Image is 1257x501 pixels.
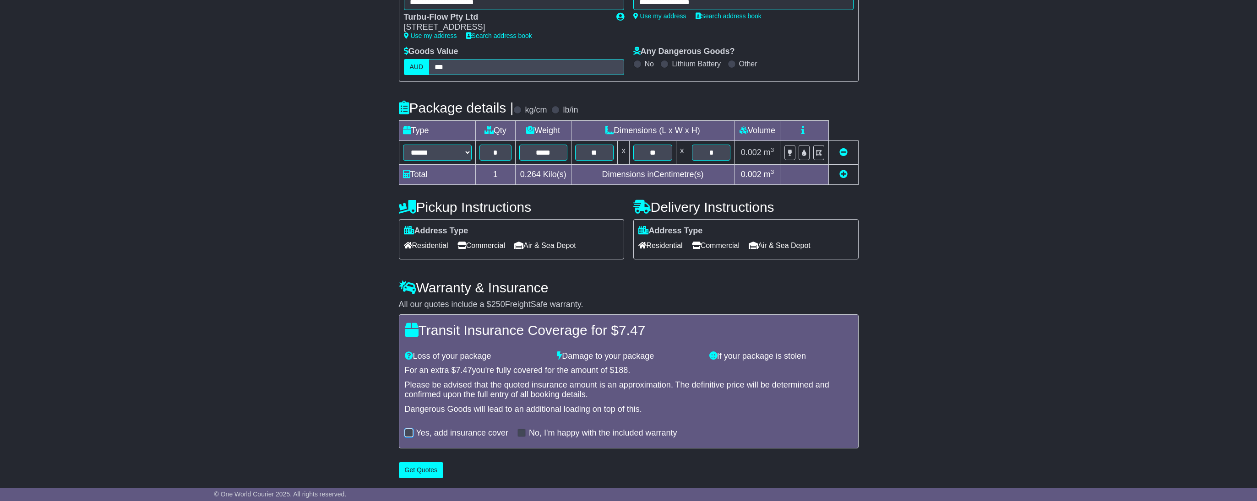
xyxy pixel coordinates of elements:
[399,300,859,310] div: All our quotes include a $ FreightSafe warranty.
[214,490,347,498] span: © One World Courier 2025. All rights reserved.
[520,170,541,179] span: 0.264
[696,12,762,20] a: Search address book
[619,323,645,338] span: 7.47
[514,238,576,253] span: Air & Sea Depot
[404,226,468,236] label: Address Type
[771,146,774,153] sup: 3
[633,199,859,215] h4: Delivery Instructions
[676,140,688,164] td: x
[749,238,811,253] span: Air & Sea Depot
[741,148,762,157] span: 0.002
[614,366,628,375] span: 188
[529,428,677,438] label: No, I'm happy with the included warranty
[400,351,553,361] div: Loss of your package
[525,105,547,115] label: kg/cm
[741,170,762,179] span: 0.002
[563,105,578,115] label: lb/in
[399,280,859,295] h4: Warranty & Insurance
[475,120,515,140] td: Qty
[638,238,683,253] span: Residential
[739,59,757,68] label: Other
[399,165,475,185] td: Total
[399,199,624,215] h4: Pickup Instructions
[764,170,774,179] span: m
[399,462,444,478] button: Get Quotes
[399,100,514,115] h4: Package details |
[705,351,857,361] div: If your package is stolen
[764,148,774,157] span: m
[404,59,430,75] label: AUD
[404,12,607,22] div: Turbu-Flow Pty Ltd
[633,12,686,20] a: Use my address
[405,380,853,400] div: Please be advised that the quoted insurance amount is an approximation. The definitive price will...
[645,59,654,68] label: No
[571,120,735,140] td: Dimensions (L x W x H)
[618,140,630,164] td: x
[456,366,472,375] span: 7.47
[839,170,848,179] a: Add new item
[466,32,532,39] a: Search address book
[771,168,774,175] sup: 3
[692,238,740,253] span: Commercial
[475,165,515,185] td: 1
[404,47,458,57] label: Goods Value
[839,148,848,157] a: Remove this item
[638,226,703,236] label: Address Type
[405,404,853,415] div: Dangerous Goods will lead to an additional loading on top of this.
[571,165,735,185] td: Dimensions in Centimetre(s)
[672,59,721,68] label: Lithium Battery
[491,300,505,309] span: 250
[552,351,705,361] div: Damage to your package
[399,120,475,140] td: Type
[404,32,457,39] a: Use my address
[405,366,853,376] div: For an extra $ you're fully covered for the amount of $ .
[416,428,508,438] label: Yes, add insurance cover
[404,22,607,32] div: [STREET_ADDRESS]
[404,238,448,253] span: Residential
[515,120,571,140] td: Weight
[457,238,505,253] span: Commercial
[735,120,780,140] td: Volume
[633,47,735,57] label: Any Dangerous Goods?
[515,165,571,185] td: Kilo(s)
[405,323,853,338] h4: Transit Insurance Coverage for $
